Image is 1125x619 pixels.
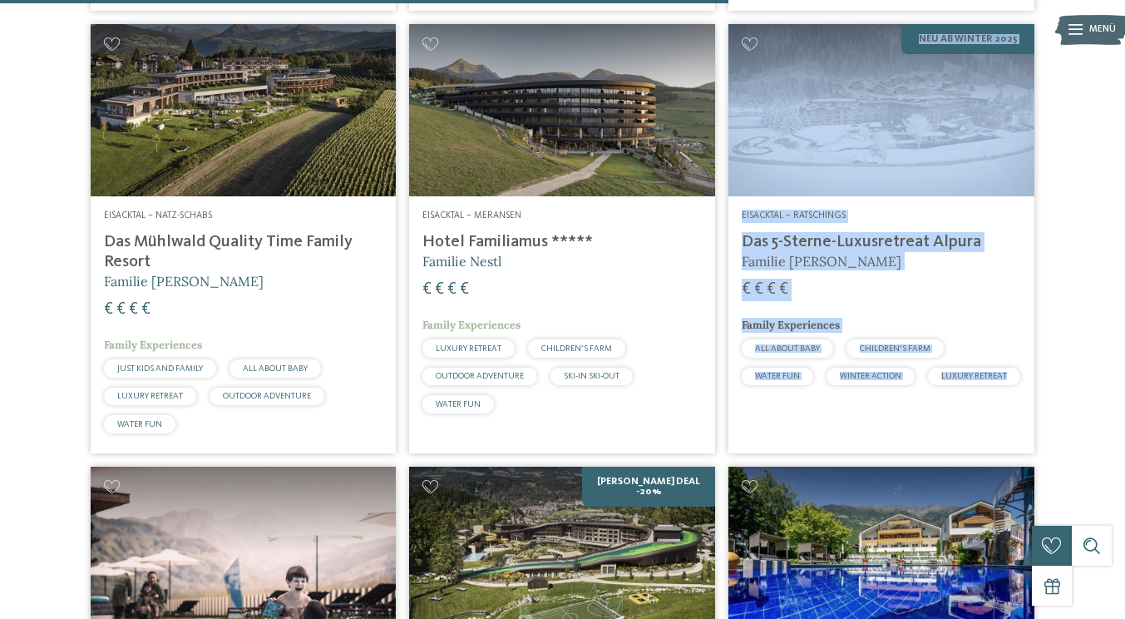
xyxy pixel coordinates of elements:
h4: Das 5-Sterne-Luxusretreat Alpura [742,232,1021,252]
span: ALL ABOUT BABY [755,344,820,353]
a: Familienhotels gesucht? Hier findet ihr die besten! Eisacktal – Natz-Schabs Das Mühlwald Quality ... [91,24,397,453]
h4: Das Mühlwald Quality Time Family Resort [104,232,383,272]
span: € [116,301,126,318]
span: Familie Nestl [422,253,501,270]
span: SKI-IN SKI-OUT [564,372,619,380]
span: CHILDREN’S FARM [860,344,930,353]
span: LUXURY RETREAT [436,344,501,353]
span: € [141,301,150,318]
span: CHILDREN’S FARM [541,344,612,353]
span: € [422,281,432,298]
a: Familienhotels gesucht? Hier findet ihr die besten! Eisacktal – Meransen Hotel Familiamus ***** F... [409,24,715,453]
span: € [742,281,751,298]
span: Family Experiences [422,318,521,332]
img: Familienhotels gesucht? Hier findet ihr die besten! [728,24,1034,196]
span: Family Experiences [104,338,202,352]
span: € [779,281,788,298]
span: € [754,281,763,298]
span: € [767,281,776,298]
span: € [129,301,138,318]
span: WINTER ACTION [840,372,901,380]
img: Familienhotels gesucht? Hier findet ihr die besten! [409,24,715,196]
span: ALL ABOUT BABY [243,364,308,373]
span: Familie [PERSON_NAME] [742,253,901,270]
span: LUXURY RETREAT [117,392,183,400]
span: OUTDOOR ADVENTURE [436,372,524,380]
span: OUTDOOR ADVENTURE [223,392,311,400]
span: Family Experiences [742,318,840,332]
img: Familienhotels gesucht? Hier findet ihr die besten! [91,24,397,196]
span: Familie [PERSON_NAME] [104,273,264,290]
span: € [435,281,444,298]
span: € [447,281,456,298]
span: Eisacktal – Ratschings [742,210,846,220]
span: Eisacktal – Natz-Schabs [104,210,212,220]
span: € [460,281,469,298]
span: Eisacktal – Meransen [422,210,521,220]
span: JUST KIDS AND FAMILY [117,364,203,373]
a: Familienhotels gesucht? Hier findet ihr die besten! Neu ab Winter 2025 Eisacktal – Ratschings Das... [728,24,1034,453]
span: € [104,301,113,318]
span: WATER FUN [755,372,800,380]
span: WATER FUN [117,420,162,428]
span: WATER FUN [436,400,481,409]
span: LUXURY RETREAT [941,372,1007,380]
